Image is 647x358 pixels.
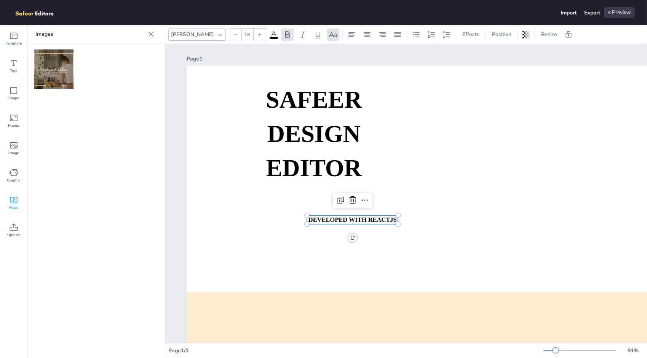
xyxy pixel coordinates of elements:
img: logo.png [12,7,65,18]
span: Graphic [7,177,21,183]
div: 91 % [624,347,642,354]
strong: SAFEER [266,86,362,113]
span: Template [6,40,22,46]
span: Resize [540,31,559,38]
span: Video [9,205,19,211]
span: Upload [8,232,20,238]
span: Text [10,68,18,74]
div: Page 1 / 1 [168,347,543,354]
span: Frame [8,123,19,129]
img: 400w-IVVQCZOr1K4.jpg [34,49,73,89]
div: Preview [604,7,635,18]
span: Shape [8,95,19,101]
div: Import [561,9,577,16]
div: Export [584,9,600,16]
span: Effects [461,31,481,38]
div: [PERSON_NAME] [169,29,216,40]
strong: DESIGN EDITOR [266,120,362,181]
span: Position [490,31,513,38]
strong: DEVELOPED WITH REACTJS [308,216,397,223]
span: Image [8,150,19,156]
p: Images [35,25,145,43]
